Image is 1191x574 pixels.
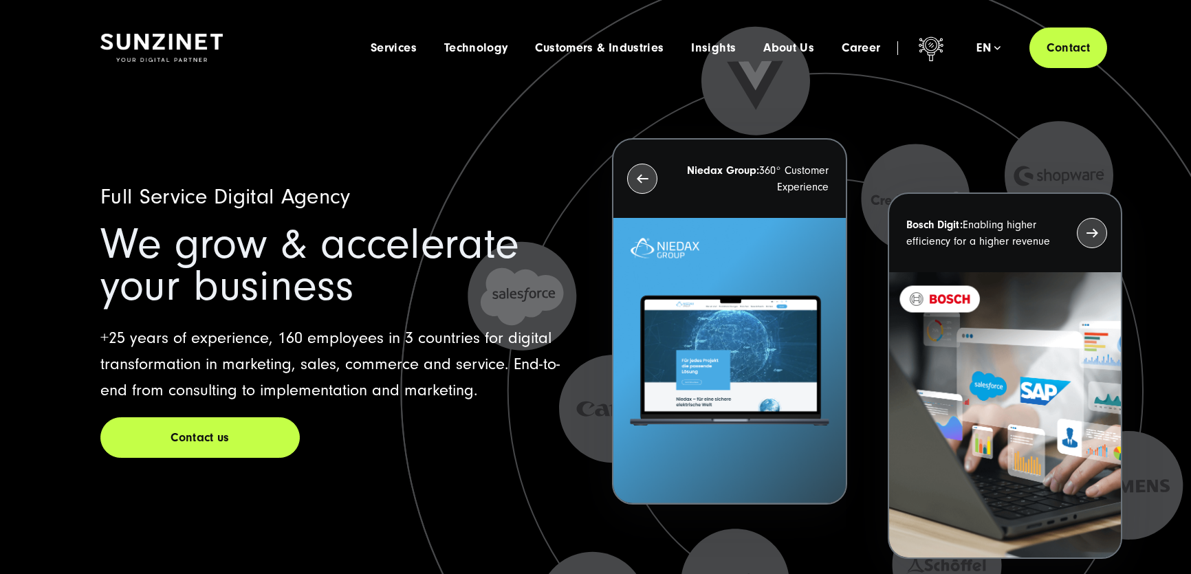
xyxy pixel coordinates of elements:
[842,41,880,55] a: Career
[1029,27,1107,68] a: Contact
[906,219,963,231] strong: Bosch Digit:
[691,41,736,55] a: Insights
[976,41,1001,55] div: en
[612,138,846,505] button: Niedax Group:360° Customer Experience Letztes Projekt von Niedax. Ein Laptop auf dem die Niedax W...
[100,184,351,209] span: Full Service Digital Agency
[888,192,1122,559] button: Bosch Digit:Enabling higher efficiency for a higher revenue recent-project_BOSCH_2024-03
[613,218,845,503] img: Letztes Projekt von Niedax. Ein Laptop auf dem die Niedax Website geöffnet ist, auf blauem Hinter...
[444,41,508,55] a: Technology
[682,162,828,195] p: 360° Customer Experience
[687,164,759,177] strong: Niedax Group:
[100,417,300,458] a: Contact us
[535,41,664,55] a: Customers & Industries
[100,219,519,311] span: We grow & accelerate your business
[371,41,417,55] a: Services
[906,217,1052,250] p: Enabling higher efficiency for a higher revenue
[889,272,1121,558] img: recent-project_BOSCH_2024-03
[763,41,814,55] a: About Us
[100,34,223,63] img: SUNZINET Full Service Digital Agentur
[100,325,579,404] p: +25 years of experience, 160 employees in 3 countries for digital transformation in marketing, sa...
